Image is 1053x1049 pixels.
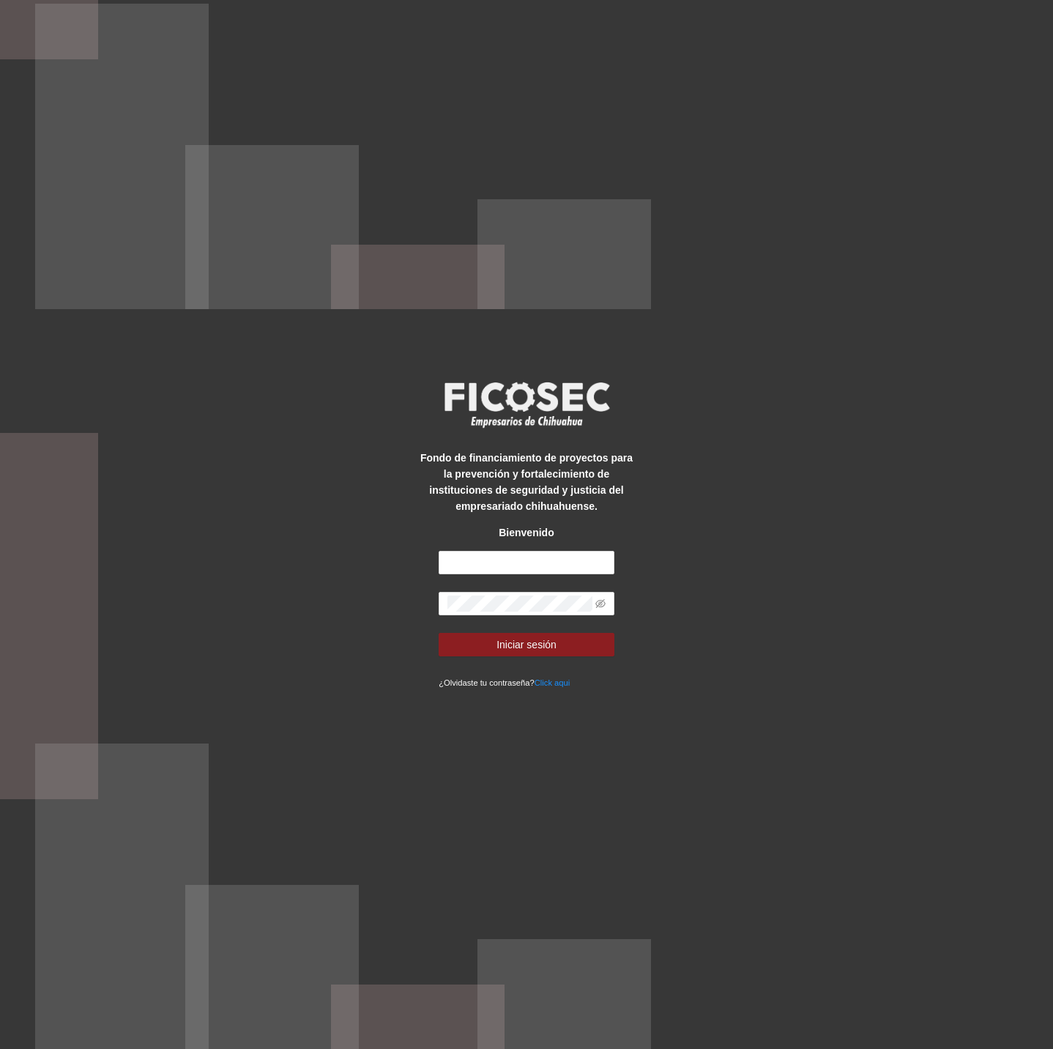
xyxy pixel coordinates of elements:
[535,678,570,687] a: Click aqui
[435,377,618,431] img: logo
[499,527,554,538] strong: Bienvenido
[595,598,606,609] span: eye-invisible
[420,452,633,512] strong: Fondo de financiamiento de proyectos para la prevención y fortalecimiento de instituciones de seg...
[496,637,557,653] span: Iniciar sesión
[439,633,614,656] button: Iniciar sesión
[439,678,570,687] small: ¿Olvidaste tu contraseña?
